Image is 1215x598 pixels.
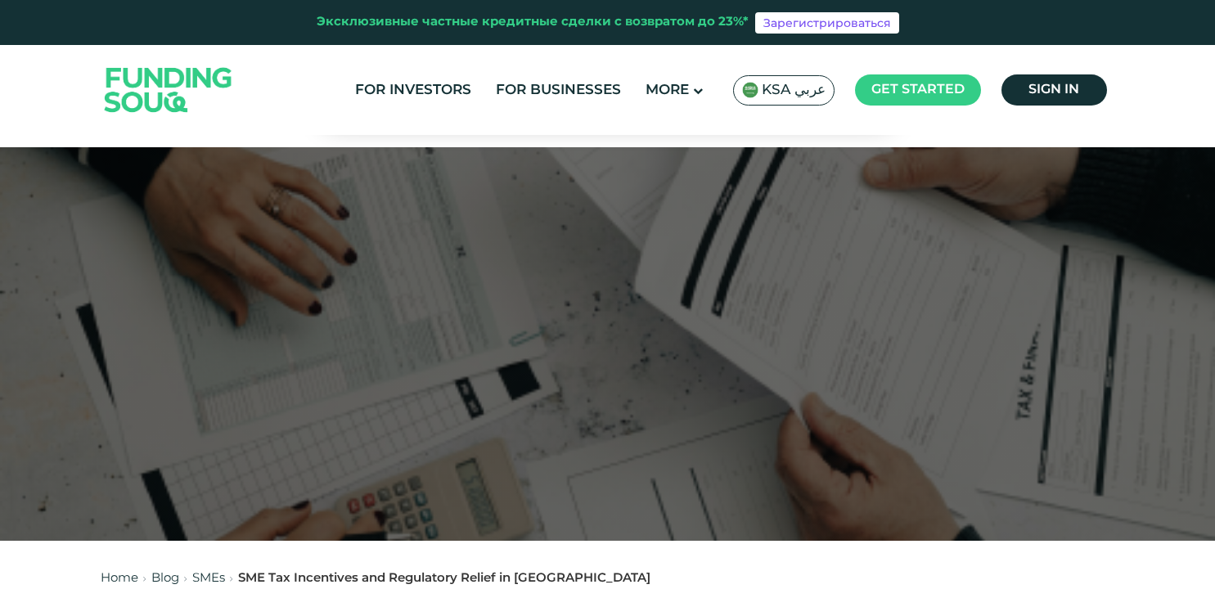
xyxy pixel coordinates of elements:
a: For Investors [351,77,475,104]
div: SME Tax Incentives and Regulatory Relief in [GEOGRAPHIC_DATA] [238,569,650,588]
a: Blog [151,573,179,584]
span: KSA عربي [762,81,826,100]
div: Эксклюзивные частные кредитные сделки с возвратом до 23%* [317,13,749,32]
a: SMEs [192,573,225,584]
span: More [646,83,689,97]
img: SA Flag [742,82,758,98]
a: Home [101,573,138,584]
a: Sign in [1001,74,1107,106]
span: Sign in [1028,83,1079,96]
a: For Businesses [492,77,625,104]
img: Logo [88,48,249,131]
a: Зарегистрироваться [755,12,899,34]
span: Get started [871,83,965,96]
